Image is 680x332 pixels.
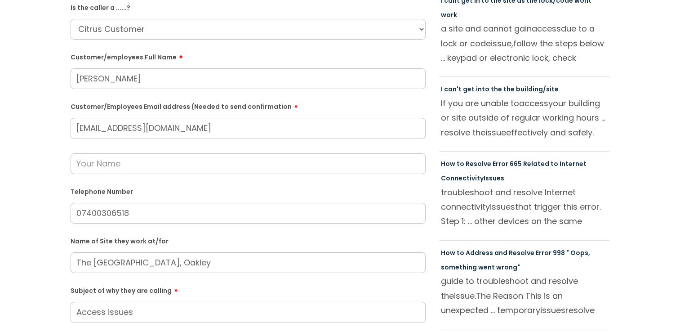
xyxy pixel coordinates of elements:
[441,159,587,183] a: How to Resolve Error 665 Related to Internet ConnectivityIssues
[441,274,608,317] p: guide to troubleshoot and resolve the The Reason This is an unexpected ... temporary resolve them...
[441,96,608,139] p: If you are unable to your building or site outside of regular working hours ... resolve the effec...
[441,85,559,94] a: I can't get into the the building/site
[441,185,608,229] p: troubleshoot and resolve Internet connectivity that trigger this error. Step 1: ... other devices...
[540,305,565,316] span: issues
[491,38,513,49] span: issue,
[441,248,590,272] a: How to Address and Resolve Error 998 " Oops, something went wrong"
[519,98,548,109] span: access
[71,118,426,139] input: Email
[484,174,504,183] span: Issues
[71,284,426,295] label: Subject of why they are calling
[71,236,426,245] label: Name of Site they work at/for
[71,153,426,174] input: Your Name
[454,290,476,301] span: issue.
[490,201,515,212] span: issues
[71,100,426,111] label: Customer/Employees Email address (Needed to send confirmation
[71,186,426,196] label: Telephone Number
[441,22,608,65] p: a site and cannot gain due to a lock or code follow the steps below ... keypad or electronic lock...
[71,50,426,61] label: Customer/employees Full Name
[532,23,561,34] span: access
[71,2,426,12] label: Is the caller a ......?
[485,127,506,138] span: issue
